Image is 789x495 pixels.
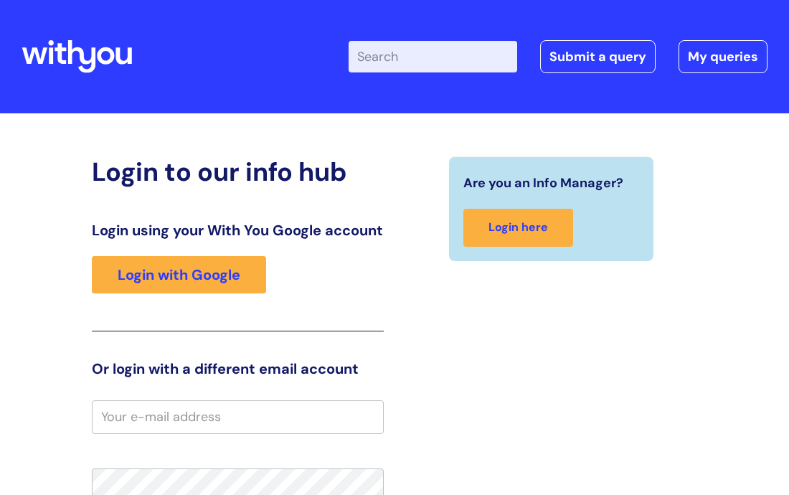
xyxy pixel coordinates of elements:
[679,40,767,73] a: My queries
[463,171,623,194] span: Are you an Info Manager?
[92,256,266,293] a: Login with Google
[349,41,517,72] input: Search
[463,209,573,247] a: Login here
[92,156,384,187] h2: Login to our info hub
[92,360,384,377] h3: Or login with a different email account
[92,400,384,433] input: Your e-mail address
[540,40,656,73] a: Submit a query
[92,222,384,239] h3: Login using your With You Google account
